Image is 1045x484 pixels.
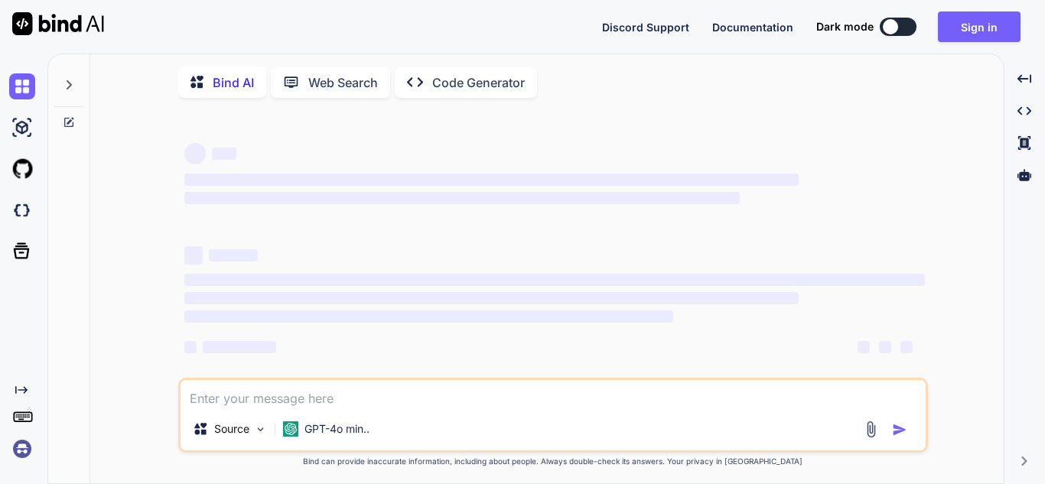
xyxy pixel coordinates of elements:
[214,421,249,437] p: Source
[9,115,35,141] img: ai-studio
[602,19,689,35] button: Discord Support
[184,292,799,304] span: ‌
[9,156,35,182] img: githubLight
[879,341,891,353] span: ‌
[12,12,104,35] img: Bind AI
[213,73,254,92] p: Bind AI
[304,421,369,437] p: GPT-4o min..
[178,456,928,467] p: Bind can provide inaccurate information, including about people. Always double-check its answers....
[9,73,35,99] img: chat
[892,422,907,437] img: icon
[712,21,793,34] span: Documentation
[184,246,203,265] span: ‌
[209,249,258,261] span: ‌
[432,73,525,92] p: Code Generator
[9,436,35,462] img: signin
[184,310,673,323] span: ‌
[254,423,267,436] img: Pick Models
[184,174,799,186] span: ‌
[184,143,206,164] span: ‌
[283,421,298,437] img: GPT-4o mini
[184,192,740,204] span: ‌
[308,73,378,92] p: Web Search
[900,341,913,353] span: ‌
[203,341,276,353] span: ‌
[184,274,925,286] span: ‌
[9,197,35,223] img: darkCloudIdeIcon
[184,341,197,353] span: ‌
[862,421,880,438] img: attachment
[816,19,874,34] span: Dark mode
[212,148,236,160] span: ‌
[858,341,870,353] span: ‌
[712,19,793,35] button: Documentation
[938,11,1021,42] button: Sign in
[602,21,689,34] span: Discord Support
